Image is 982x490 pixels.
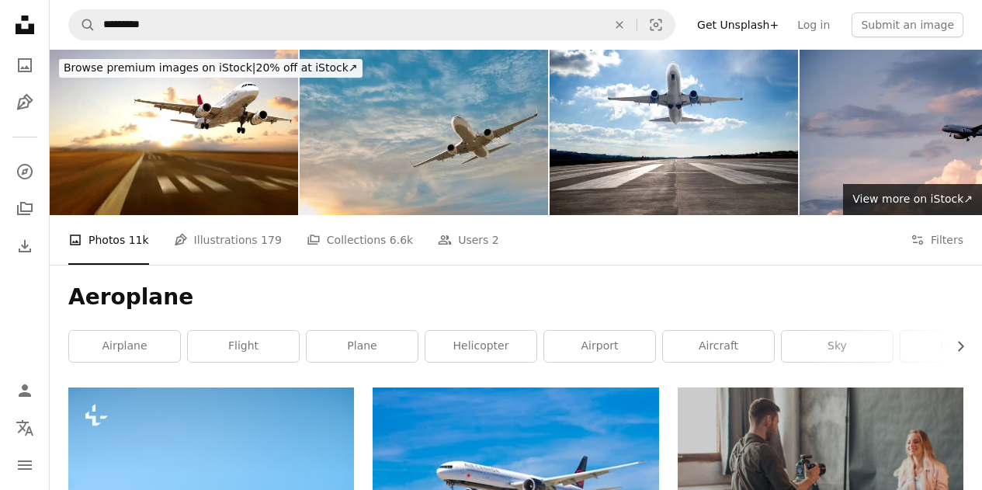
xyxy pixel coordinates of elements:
[261,231,282,248] span: 179
[425,331,536,362] a: helicopter
[300,50,548,215] img: Airplane flying over tropical sea at sunset
[852,193,973,205] span: View more on iStock ↗
[69,10,95,40] button: Search Unsplash
[550,50,798,215] img: Passenger airplane taking off at sunset
[9,156,40,187] a: Explore
[946,331,963,362] button: scroll list to the right
[390,231,413,248] span: 6.6k
[69,331,180,362] a: airplane
[307,215,413,265] a: Collections 6.6k
[544,331,655,362] a: airport
[373,474,658,488] a: Air Canada airline
[9,375,40,406] a: Log in / Sign up
[688,12,788,37] a: Get Unsplash+
[9,87,40,118] a: Illustrations
[64,61,358,74] span: 20% off at iStock ↗
[9,412,40,443] button: Language
[911,215,963,265] button: Filters
[492,231,499,248] span: 2
[188,331,299,362] a: flight
[9,231,40,262] a: Download History
[9,193,40,224] a: Collections
[637,10,675,40] button: Visual search
[663,331,774,362] a: aircraft
[438,215,499,265] a: Users 2
[68,283,963,311] h1: Aeroplane
[64,61,255,74] span: Browse premium images on iStock |
[788,12,839,37] a: Log in
[9,450,40,481] button: Menu
[50,50,298,215] img: Passenger airplane landing at sunset
[307,331,418,362] a: plane
[843,184,982,215] a: View more on iStock↗
[68,9,675,40] form: Find visuals sitewide
[50,50,372,87] a: Browse premium images on iStock|20% off at iStock↗
[174,215,282,265] a: Illustrations 179
[602,10,637,40] button: Clear
[782,331,893,362] a: sky
[9,50,40,81] a: Photos
[852,12,963,37] button: Submit an image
